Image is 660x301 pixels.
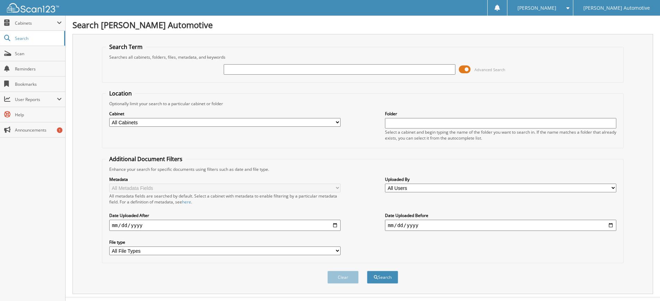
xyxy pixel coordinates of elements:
label: Uploaded By [385,176,616,182]
span: User Reports [15,97,57,102]
span: Reminders [15,66,62,72]
button: Clear [327,271,359,284]
label: Folder [385,111,616,117]
legend: Search Term [106,43,146,51]
label: Metadata [109,176,341,182]
label: File type [109,239,341,245]
input: end [385,220,616,231]
div: Optionally limit your search to a particular cabinet or folder [106,101,620,107]
span: Cabinets [15,20,57,26]
legend: Location [106,90,135,97]
div: Select a cabinet and begin typing the name of the folder you want to search in. If the name match... [385,129,616,141]
span: Bookmarks [15,81,62,87]
span: [PERSON_NAME] Automotive [583,6,650,10]
span: Announcements [15,127,62,133]
label: Cabinet [109,111,341,117]
img: scan123-logo-white.svg [7,3,59,12]
label: Date Uploaded After [109,212,341,218]
button: Search [367,271,398,284]
legend: Additional Document Filters [106,155,186,163]
div: Searches all cabinets, folders, files, metadata, and keywords [106,54,620,60]
span: Advanced Search [474,67,505,72]
div: All metadata fields are searched by default. Select a cabinet with metadata to enable filtering b... [109,193,341,205]
label: Date Uploaded Before [385,212,616,218]
span: Search [15,35,61,41]
span: Scan [15,51,62,57]
a: here [182,199,191,205]
h1: Search [PERSON_NAME] Automotive [72,19,653,31]
input: start [109,220,341,231]
span: Help [15,112,62,118]
span: [PERSON_NAME] [517,6,556,10]
div: 1 [57,127,62,133]
div: Enhance your search for specific documents using filters such as date and file type. [106,166,620,172]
